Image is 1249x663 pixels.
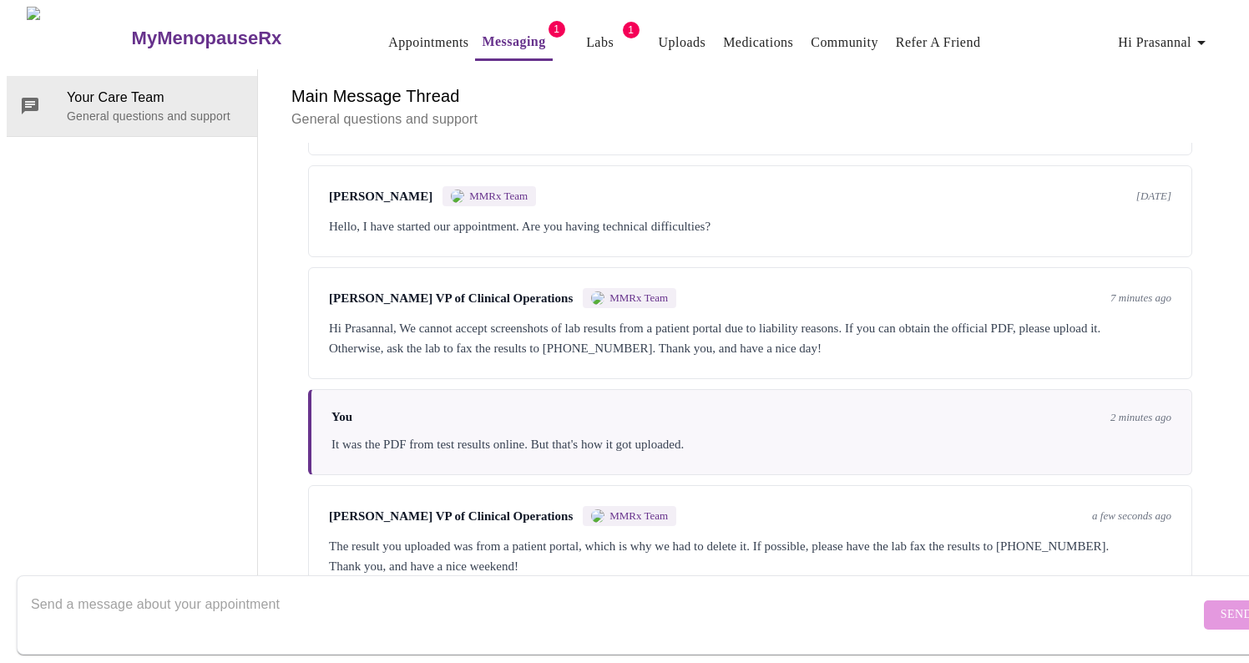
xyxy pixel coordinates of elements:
button: Messaging [475,25,552,61]
button: Appointments [382,26,475,59]
button: Uploads [652,26,713,59]
p: General questions and support [291,109,1209,129]
span: [DATE] [1136,190,1171,203]
h6: Main Message Thread [291,83,1209,109]
span: 1 [623,22,640,38]
button: Community [804,26,885,59]
span: 7 minutes ago [1110,291,1171,305]
span: Hi Prasannal [1118,31,1211,54]
div: It was the PDF from test results online. But that's how it got uploaded. [331,434,1171,454]
div: Hello, I have started our appointment. Are you having technical difficulties? [329,216,1171,236]
div: The result you uploaded was from a patient portal, which is why we had to delete it. If possible,... [329,536,1171,576]
img: MMRX [451,190,464,203]
span: [PERSON_NAME] [329,190,432,204]
span: 1 [549,21,565,38]
button: Labs [574,26,627,59]
div: Hi Prasannal, We cannot accept screenshots of lab results from a patient portal due to liability ... [329,318,1171,358]
span: MMRx Team [469,190,528,203]
p: General questions and support [67,108,244,124]
span: You [331,410,352,424]
span: [PERSON_NAME] VP of Clinical Operations [329,291,573,306]
img: MMRX [591,291,604,305]
div: Your Care TeamGeneral questions and support [7,76,257,136]
a: MyMenopauseRx [129,9,348,68]
a: Messaging [482,30,545,53]
img: MyMenopauseRx Logo [27,7,129,69]
a: Appointments [388,31,468,54]
span: MMRx Team [609,291,668,305]
a: Medications [723,31,793,54]
textarea: Send a message about your appointment [31,588,1200,641]
a: Community [811,31,878,54]
span: [PERSON_NAME] VP of Clinical Operations [329,509,573,524]
button: Refer a Friend [889,26,988,59]
a: Refer a Friend [896,31,981,54]
span: 2 minutes ago [1110,411,1171,424]
span: MMRx Team [609,509,668,523]
img: MMRX [591,509,604,523]
span: Your Care Team [67,88,244,108]
button: Hi Prasannal [1111,26,1218,59]
a: Labs [586,31,614,54]
h3: MyMenopauseRx [132,28,282,49]
a: Uploads [659,31,706,54]
button: Medications [716,26,800,59]
span: a few seconds ago [1092,509,1171,523]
